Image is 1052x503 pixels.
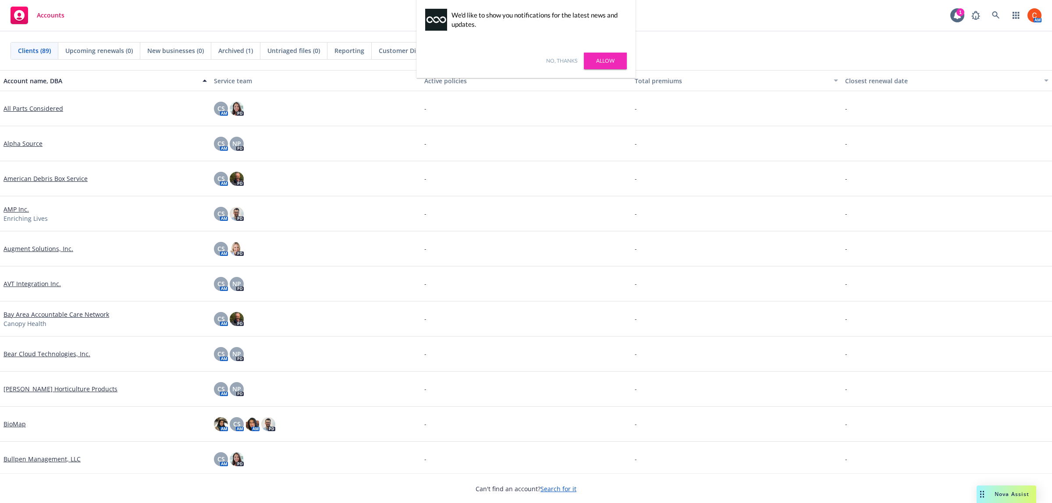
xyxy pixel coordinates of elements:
span: - [424,244,426,253]
span: CS [217,104,225,113]
button: Active policies [421,70,631,91]
a: Accounts [7,3,68,28]
span: CS [217,314,225,323]
span: Accounts [37,12,64,19]
span: - [845,209,847,218]
span: - [845,454,847,464]
a: All Parts Considered [4,104,63,113]
span: New businesses (0) [147,46,204,55]
div: Total premiums [635,76,828,85]
button: Service team [210,70,421,91]
span: NP [232,279,241,288]
a: Search for it [540,485,576,493]
a: Augment Solutions, Inc. [4,244,73,253]
a: Bear Cloud Technologies, Inc. [4,349,90,358]
div: Closest renewal date [845,76,1039,85]
span: - [635,349,637,358]
span: Untriaged files (0) [267,46,320,55]
button: Closest renewal date [842,70,1052,91]
span: NP [232,384,241,393]
span: - [845,174,847,183]
img: photo [261,417,275,431]
span: - [635,104,637,113]
div: Service team [214,76,417,85]
span: Archived (1) [218,46,253,55]
img: photo [230,172,244,186]
span: - [845,314,847,323]
a: AMP Inc. [4,205,29,214]
span: CS [217,244,225,253]
span: CS [217,454,225,464]
img: photo [230,207,244,221]
span: - [635,174,637,183]
span: - [845,349,847,358]
a: Search [987,7,1005,24]
span: - [845,104,847,113]
span: - [635,244,637,253]
a: [PERSON_NAME] Horticulture Products [4,384,117,393]
span: - [845,384,847,393]
span: CS [217,139,225,148]
span: Canopy Health [4,319,46,328]
span: Enriching Lives [4,214,48,223]
span: - [845,244,847,253]
a: Allow [584,53,627,69]
div: We'd like to show you notifications for the latest news and updates. [451,11,622,29]
span: Can't find an account? [476,484,576,493]
span: - [635,454,637,464]
span: - [424,104,426,113]
div: 1 [956,8,964,16]
span: Customer Directory [379,46,438,55]
span: - [635,279,637,288]
span: CS [217,349,225,358]
span: - [635,384,637,393]
span: - [424,139,426,148]
span: Nova Assist [995,490,1029,498]
a: Bullpen Management, LLC [4,454,81,464]
span: - [424,384,426,393]
span: - [635,209,637,218]
div: Account name, DBA [4,76,197,85]
img: photo [230,452,244,466]
button: Total premiums [631,70,842,91]
span: - [424,209,426,218]
span: CS [233,419,241,429]
button: Nova Assist [977,485,1036,503]
span: - [424,314,426,323]
span: - [635,314,637,323]
span: Upcoming renewals (0) [65,46,133,55]
img: photo [230,102,244,116]
a: Alpha Source [4,139,43,148]
span: CS [217,279,225,288]
span: - [635,419,637,429]
span: - [424,454,426,464]
img: photo [245,417,259,431]
img: photo [230,242,244,256]
span: NP [232,349,241,358]
span: - [424,174,426,183]
span: - [845,419,847,429]
img: photo [230,312,244,326]
div: Drag to move [977,485,988,503]
a: No, thanks [546,57,577,65]
span: - [424,419,426,429]
img: photo [214,417,228,431]
span: CS [217,209,225,218]
span: CS [217,384,225,393]
a: BioMap [4,419,26,429]
span: Reporting [334,46,364,55]
span: NP [232,139,241,148]
span: CS [217,174,225,183]
div: Active policies [424,76,628,85]
a: Report a Bug [967,7,984,24]
span: Clients (89) [18,46,51,55]
span: - [635,139,637,148]
span: - [845,279,847,288]
span: - [845,139,847,148]
a: Switch app [1007,7,1025,24]
a: AVT Integration Inc. [4,279,61,288]
a: Bay Area Accountable Care Network [4,310,109,319]
img: photo [1027,8,1041,22]
span: - [424,279,426,288]
a: American Debris Box Service [4,174,88,183]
